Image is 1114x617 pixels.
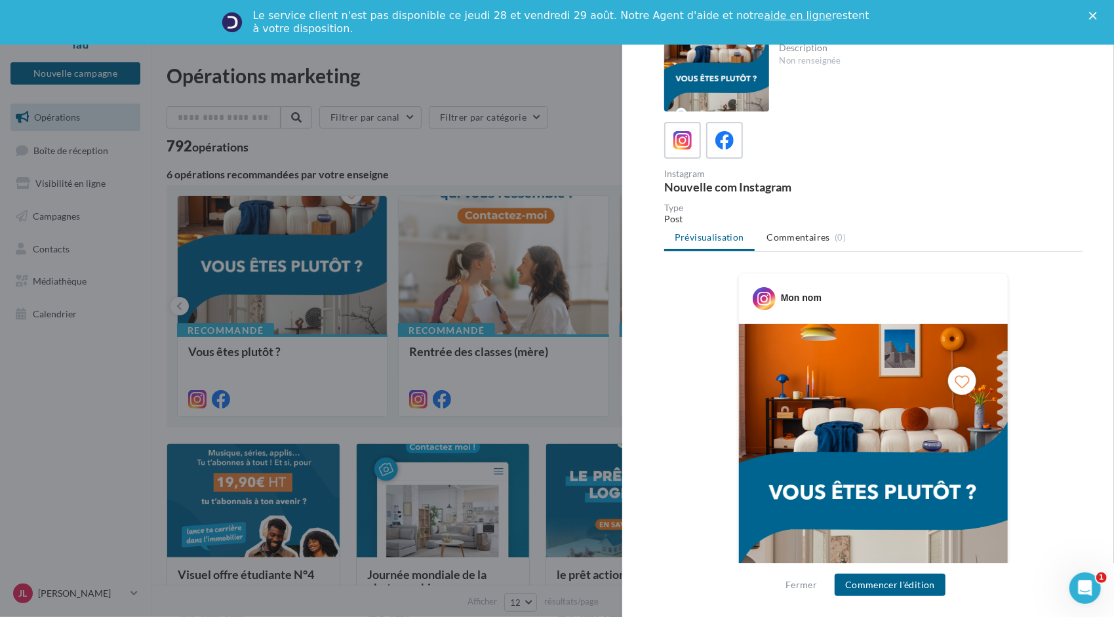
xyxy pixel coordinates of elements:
[835,232,846,243] span: (0)
[835,574,945,596] button: Commencer l'édition
[1089,12,1102,20] div: Fermer
[780,55,1073,67] div: Non renseignée
[222,12,243,33] img: Profile image for Service-Client
[1096,572,1107,583] span: 1
[253,9,872,35] div: Le service client n'est pas disponible ce jeudi 28 et vendredi 29 août. Notre Agent d'aide et not...
[781,291,822,304] div: Mon nom
[1069,572,1101,604] iframe: Intercom live chat
[780,577,822,593] button: Fermer
[767,231,830,244] span: Commentaires
[664,212,1083,226] div: Post
[764,9,831,22] a: aide en ligne
[664,181,868,193] div: Nouvelle com Instagram
[664,169,868,178] div: Instagram
[664,203,1083,212] div: Type
[780,43,1073,52] div: Description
